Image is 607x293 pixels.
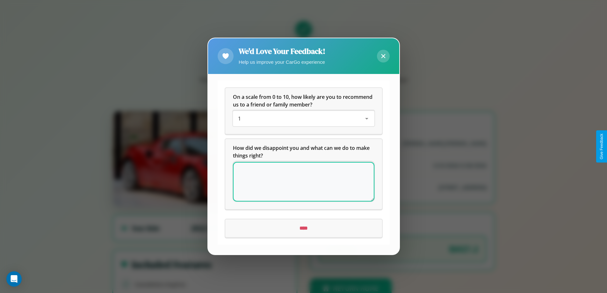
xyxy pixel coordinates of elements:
h5: On a scale from 0 to 10, how likely are you to recommend us to a friend or family member? [233,93,374,109]
span: On a scale from 0 to 10, how likely are you to recommend us to a friend or family member? [233,94,374,108]
h2: We'd Love Your Feedback! [239,46,325,56]
span: 1 [238,115,241,122]
div: Give Feedback [599,134,604,159]
div: Open Intercom Messenger [6,271,22,287]
div: On a scale from 0 to 10, how likely are you to recommend us to a friend or family member? [225,88,382,134]
div: On a scale from 0 to 10, how likely are you to recommend us to a friend or family member? [233,111,374,127]
p: Help us improve your CarGo experience [239,58,325,66]
span: How did we disappoint you and what can we do to make things right? [233,145,371,159]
